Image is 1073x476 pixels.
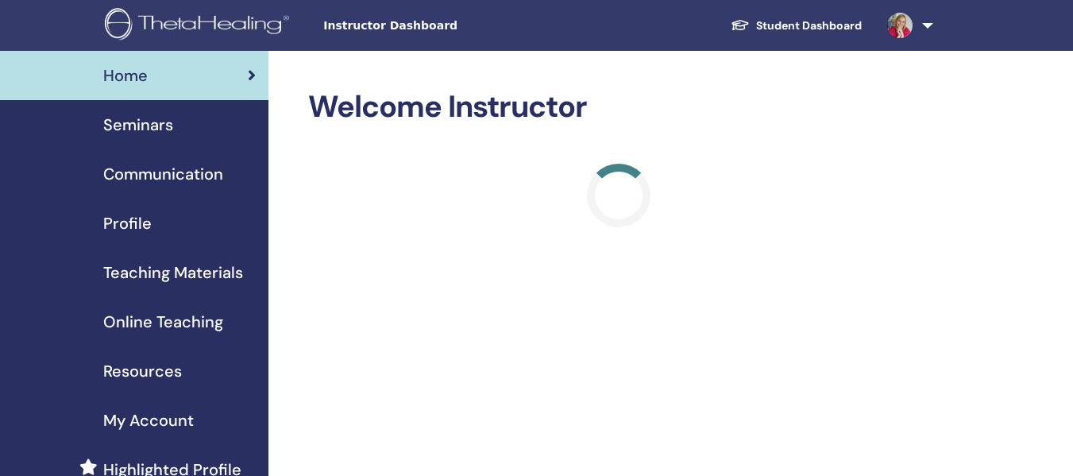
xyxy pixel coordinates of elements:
[103,408,194,432] span: My Account
[718,11,874,41] a: Student Dashboard
[731,18,750,32] img: graduation-cap-white.svg
[308,89,930,126] h2: Welcome Instructor
[103,64,148,87] span: Home
[103,359,182,383] span: Resources
[105,8,295,44] img: logo.png
[103,162,223,186] span: Communication
[103,211,152,235] span: Profile
[103,113,173,137] span: Seminars
[887,13,913,38] img: default.jpg
[323,17,562,34] span: Instructor Dashboard
[103,261,243,284] span: Teaching Materials
[103,310,223,334] span: Online Teaching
